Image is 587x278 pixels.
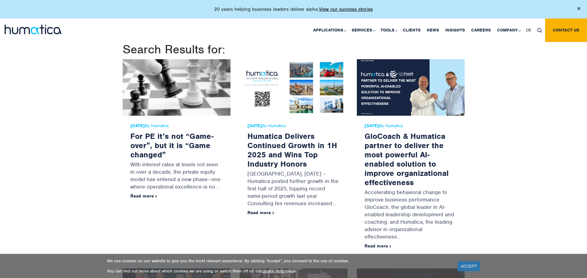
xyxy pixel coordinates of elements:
a: DE [523,19,534,42]
span: By Humatica [365,123,457,128]
img: Humatica Delivers Continued Growth in 1H 2025 and Wins Top Industry Honors [240,59,348,116]
a: View our success stories [319,6,373,12]
img: search_icon [537,28,542,33]
a: Applications [310,19,349,42]
h1: Search Results for: [123,42,465,57]
a: Tools [377,19,400,42]
img: arrowicon [389,245,391,248]
span: By Humatica [130,123,223,128]
a: Services [349,19,377,42]
img: GloCoach & Humatica partner to deliver the most powerful AI-enabled solution to improve organizat... [357,59,465,116]
a: Careers [468,19,494,42]
img: arrowicon [272,212,274,214]
p: We use cookies on our website to give you the most relevant experience. By clicking “Accept”, you... [107,258,450,263]
p: Accelerating behavioral change to improve business performance GloCoach, the global leader in AI-... [365,187,457,243]
a: For PE it’s not “Game-over”, but it is “Game changed” [130,131,214,160]
a: Read more [247,210,274,215]
strong: [DATE] [130,123,145,128]
a: Humatica Delivers Continued Growth in 1H 2025 and Wins Top Industry Honors [247,131,337,169]
strong: [DATE] [365,123,379,128]
img: For PE it’s not “Game-over”, but it is “Game changed” [123,59,230,116]
img: arrowicon [155,195,157,198]
a: GloCoach & Humatica partner to deliver the most powerful AI-enabled solution to improve organizat... [365,131,449,187]
a: Contact us [545,19,587,42]
p: [GEOGRAPHIC_DATA], [DATE] – Humatica posted further growth in the first half of 2025, topping rec... [247,168,340,210]
a: Clients [400,19,424,42]
p: You can find out more about which cookies we are using or switch them off on our page. [107,268,450,274]
span: By Humatica [247,123,340,128]
a: Read more [365,243,391,249]
a: ACCEPT [458,261,480,271]
a: cookie policy [262,268,287,274]
img: logo [5,25,62,34]
a: Insights [442,19,468,42]
a: News [424,19,442,42]
p: 20 years helping business leaders deliver alpha. [214,6,373,12]
span: DE [526,27,531,33]
strong: [DATE] [247,123,262,128]
p: With interest rates at levels not seen in over a decade, the private equity model has entered a n... [130,159,223,193]
a: Read more [130,193,157,199]
a: Company [494,19,523,42]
